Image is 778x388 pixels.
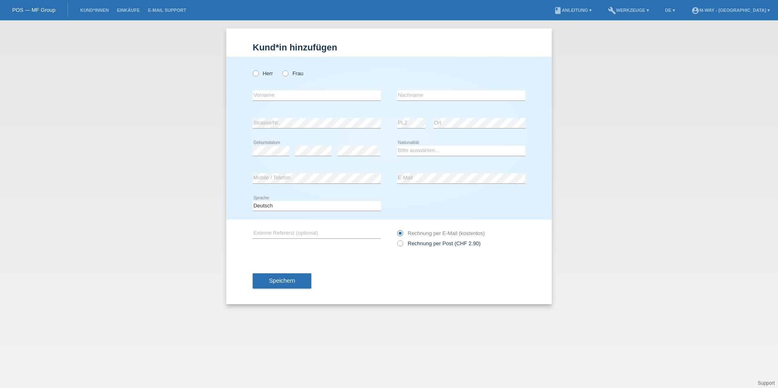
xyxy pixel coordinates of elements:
a: E-Mail Support [144,8,190,13]
a: bookAnleitung ▾ [550,8,596,13]
input: Herr [253,70,258,76]
a: Kund*innen [76,8,113,13]
input: Rechnung per Post (CHF 2.90) [397,240,402,251]
a: buildWerkzeuge ▾ [604,8,653,13]
label: Rechnung per Post (CHF 2.90) [397,240,481,246]
input: Rechnung per E-Mail (kostenlos) [397,230,402,240]
button: Speichern [253,273,311,289]
label: Rechnung per E-Mail (kostenlos) [397,230,485,236]
label: Herr [253,70,273,76]
i: account_circle [691,7,699,15]
i: build [608,7,616,15]
i: book [554,7,562,15]
input: Frau [282,70,288,76]
span: Speichern [269,277,295,284]
label: Frau [282,70,303,76]
a: DE ▾ [661,8,679,13]
a: account_circlem-way - [GEOGRAPHIC_DATA] ▾ [687,8,774,13]
a: POS — MF Group [12,7,55,13]
a: Support [758,380,775,386]
a: Einkäufe [113,8,144,13]
h1: Kund*in hinzufügen [253,42,525,52]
